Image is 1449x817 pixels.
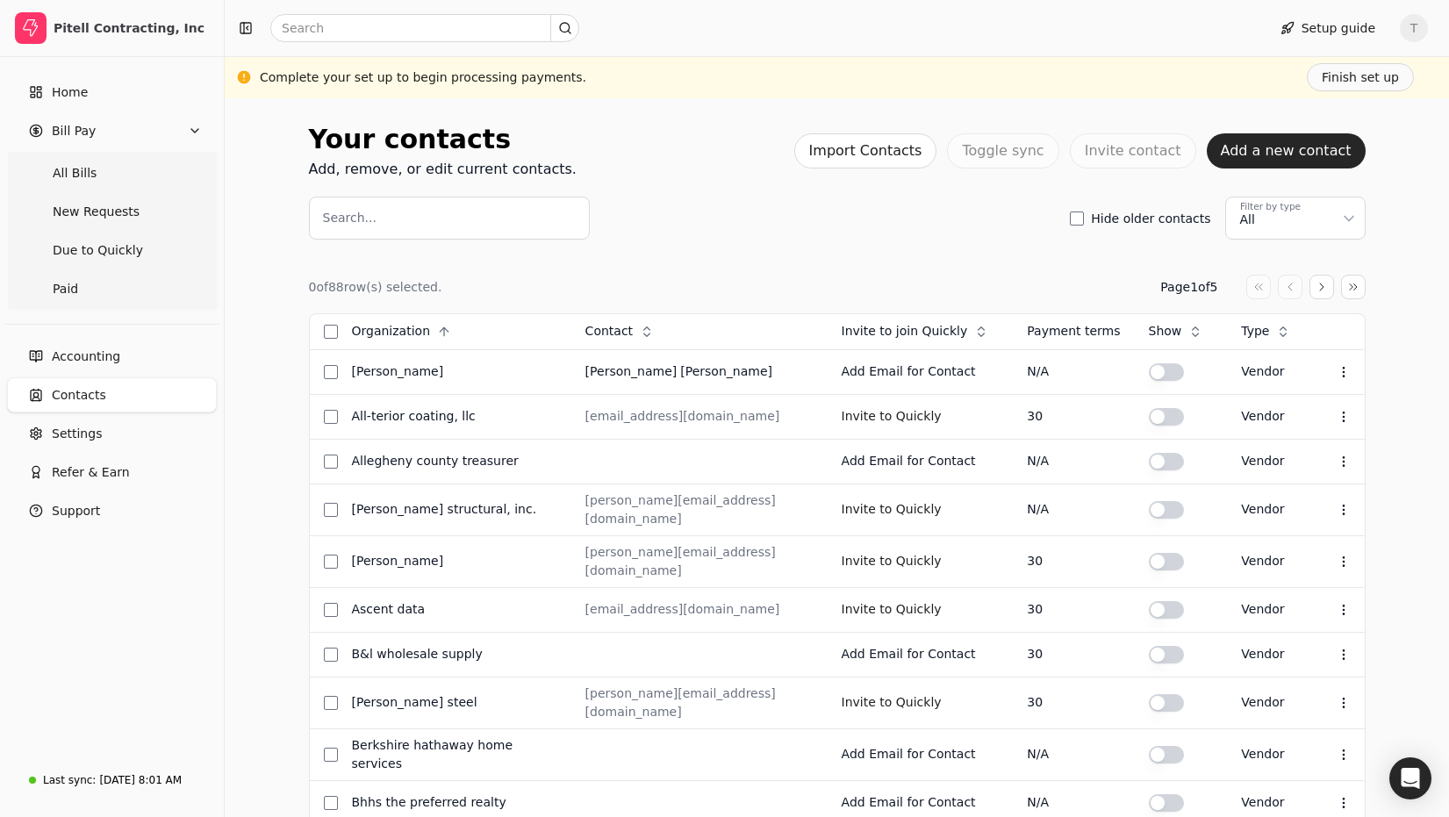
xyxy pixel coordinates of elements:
[352,500,557,519] div: [PERSON_NAME] Structural, Inc.
[7,377,217,412] a: Contacts
[324,325,338,339] button: Select all
[842,548,942,576] button: Invite to Quickly
[270,14,579,42] input: Search
[352,693,557,712] div: [PERSON_NAME] Steel
[842,496,942,524] button: Invite to Quickly
[585,322,633,340] span: Contact
[1241,793,1301,812] div: vendor
[7,339,217,374] a: Accounting
[1027,552,1120,570] div: 30
[1027,645,1120,663] div: 30
[324,648,338,662] button: Select row
[352,362,557,381] div: [PERSON_NAME]
[352,407,557,426] div: All-Terior Coating, LLC
[54,19,209,37] div: Pitell Contracting, Inc
[1241,552,1301,570] div: vendor
[324,603,338,617] button: Select row
[11,155,213,190] a: All Bills
[324,365,338,379] button: Select row
[842,596,942,624] button: Invite to Quickly
[1241,362,1301,381] div: vendor
[309,278,442,297] div: 0 of 88 row(s) selected.
[324,796,338,810] button: Select row
[1241,407,1301,426] div: vendor
[52,83,88,102] span: Home
[1307,63,1414,91] button: Finish set up
[352,645,557,663] div: B&L Wholesale Supply
[1091,212,1210,225] label: Hide older contacts
[352,552,557,570] div: [PERSON_NAME]
[53,280,78,298] span: Paid
[52,425,102,443] span: Settings
[842,322,968,340] span: Invite to join Quickly
[53,203,140,221] span: New Requests
[842,403,942,431] button: Invite to Quickly
[1027,322,1120,340] div: Payment terms
[43,772,96,788] div: Last sync:
[324,410,338,424] button: Select row
[99,772,182,788] div: [DATE] 8:01 AM
[1240,200,1301,214] div: Filter by type
[585,600,814,619] div: [EMAIL_ADDRESS][DOMAIN_NAME]
[1241,600,1301,619] div: vendor
[842,645,1000,663] div: Add Email for Contact
[323,209,377,227] label: Search...
[842,362,1000,381] div: Add Email for Contact
[585,543,814,580] div: [PERSON_NAME][EMAIL_ADDRESS][DOMAIN_NAME]
[842,793,1000,812] div: Add Email for Contact
[680,362,772,381] div: [PERSON_NAME]
[324,555,338,569] button: Select row
[324,748,338,762] button: Select row
[324,455,338,469] button: Select row
[352,318,463,346] button: Organization
[1027,745,1120,763] div: N/A
[352,452,557,470] div: Allegheny County Treasurer
[1027,693,1120,712] div: 30
[52,122,96,140] span: Bill Pay
[794,133,937,168] button: Import Contacts
[11,271,213,306] a: Paid
[352,793,557,812] div: BHHS The Preferred Realty
[11,194,213,229] a: New Requests
[53,241,143,260] span: Due to Quickly
[260,68,586,87] div: Complete your set up to begin processing payments.
[7,416,217,451] a: Settings
[585,362,678,381] div: [PERSON_NAME]
[585,684,814,721] div: [PERSON_NAME][EMAIL_ADDRESS][DOMAIN_NAME]
[1241,322,1269,340] span: Type
[585,491,814,528] div: [PERSON_NAME][EMAIL_ADDRESS][DOMAIN_NAME]
[842,689,942,717] button: Invite to Quickly
[1241,693,1301,712] div: vendor
[52,386,106,405] span: Contacts
[1207,133,1366,168] button: Add a new contact
[352,322,431,340] span: Organization
[11,233,213,268] a: Due to Quickly
[1027,362,1120,381] div: N/A
[324,503,338,517] button: Select row
[1027,452,1120,470] div: N/A
[52,463,130,482] span: Refer & Earn
[352,600,557,619] div: Ascent Data
[1027,500,1120,519] div: N/A
[842,318,1000,346] button: Invite to join Quickly
[1149,322,1182,340] span: Show
[1160,278,1217,297] div: Page 1 of 5
[842,745,1000,763] div: Add Email for Contact
[53,164,97,183] span: All Bills
[1266,14,1389,42] button: Setup guide
[7,113,217,148] button: Bill Pay
[585,407,814,426] div: [EMAIL_ADDRESS][DOMAIN_NAME]
[1241,645,1301,663] div: vendor
[7,455,217,490] button: Refer & Earn
[1400,14,1428,42] button: T
[1241,318,1301,346] button: Type
[585,318,664,346] button: Contact
[1241,452,1301,470] div: vendor
[1027,793,1120,812] div: N/A
[1149,318,1214,346] button: Show
[1027,407,1120,426] div: 30
[1241,500,1301,519] div: vendor
[352,736,557,773] div: Berkshire Hathaway Home Services
[7,764,217,796] a: Last sync:[DATE] 8:01 AM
